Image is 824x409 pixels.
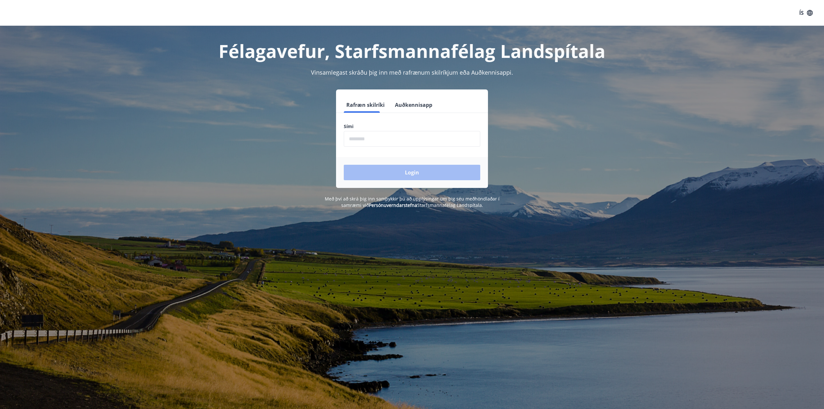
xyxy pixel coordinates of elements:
span: Með því að skrá þig inn samþykkir þú að upplýsingar um þig séu meðhöndlaðar í samræmi við Starfsm... [325,196,500,208]
a: Persónuverndarstefna [369,202,417,208]
span: Vinsamlegast skráðu þig inn með rafrænum skilríkjum eða Auðkennisappi. [311,69,513,76]
button: ÍS [796,7,816,19]
label: Sími [344,123,480,130]
h1: Félagavefur, Starfsmannafélag Landspítala [188,39,636,63]
button: Rafræn skilríki [344,97,387,113]
button: Auðkennisapp [392,97,435,113]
